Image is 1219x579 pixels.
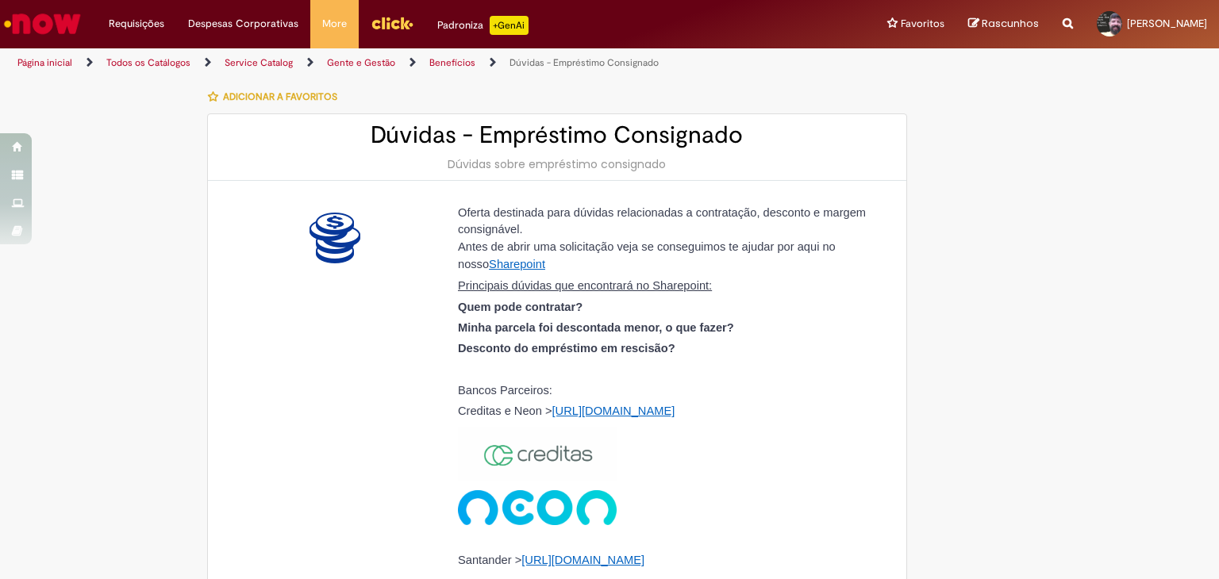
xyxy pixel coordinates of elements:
a: Página inicial [17,56,72,69]
a: Todos os Catálogos [106,56,190,69]
img: click_logo_yellow_360x200.png [371,11,413,35]
p: Creditas e Neon > [458,405,879,418]
a: Dúvidas - Empréstimo Consignado [510,56,659,69]
div: Dúvidas sobre empréstimo consignado [224,156,890,172]
a: Rascunhos [968,17,1039,32]
p: +GenAi [490,16,529,35]
span: Favoritos [901,16,944,32]
span: Requisições [109,16,164,32]
p: Bancos Parceiros: [458,385,879,397]
a: [URL][DOMAIN_NAME] [552,405,675,417]
a: Benefícios [429,56,475,69]
span: More [322,16,347,32]
span: [PERSON_NAME] [1127,17,1207,30]
span: Principais dúvidas que encontrará no Sharepoint: [458,279,712,292]
a: [URL][DOMAIN_NAME] [521,554,644,566]
img: ServiceNow [2,8,83,40]
strong: Quem pode contratar? [458,301,583,313]
a: Sharepoint [489,257,545,270]
strong: Minha parcela foi descontada menor, o que fazer? [458,321,734,334]
span: Oferta destinada para dúvidas relacionadas a contratação, desconto e margem consignável. [458,206,866,236]
span: Antes de abrir uma solicitação veja se conseguimos te ajudar por aqui no nosso [458,240,836,271]
div: Padroniza [437,16,529,35]
button: Adicionar a Favoritos [207,80,346,113]
ul: Trilhas de página [12,48,801,78]
span: Sharepoint [489,258,545,270]
img: Dúvidas - Empréstimo Consignado [310,213,360,263]
strong: Desconto do empréstimo em rescisão? [458,342,675,355]
span: Rascunhos [982,16,1039,31]
span: Despesas Corporativas [188,16,298,32]
a: Gente e Gestão [327,56,395,69]
span: Adicionar a Favoritos [223,90,337,103]
a: Service Catalog [225,56,293,69]
h2: Dúvidas - Empréstimo Consignado [224,122,890,148]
